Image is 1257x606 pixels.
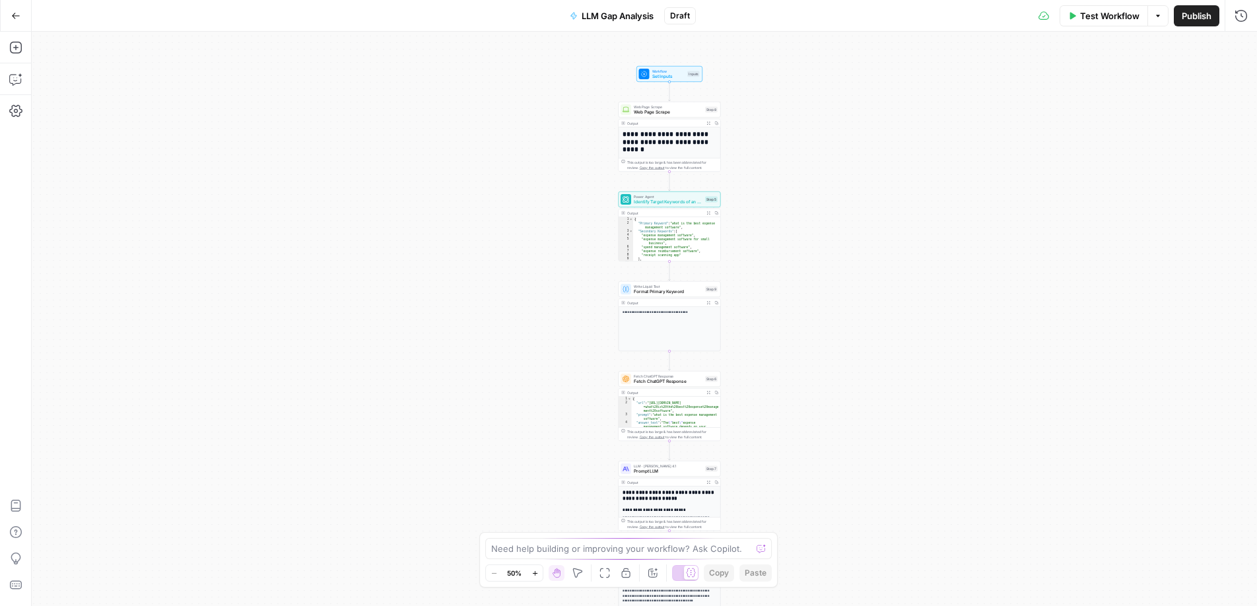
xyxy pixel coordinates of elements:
span: Fetch ChatGPT Response [634,378,702,385]
span: Toggle code folding, rows 1 through 5 [628,397,632,401]
span: Fetch ChatGPT Response [634,374,702,379]
div: Output [627,390,702,395]
div: 3 [619,413,632,421]
span: Prompt LLM [634,468,702,475]
div: Inputs [687,71,700,77]
span: Draft [670,10,690,22]
span: Set Inputs [652,73,685,80]
button: Copy [704,564,734,582]
span: Power Agent [634,194,702,199]
div: 9 [619,257,633,261]
div: This output is too large & has been abbreviated for review. to view the full content. [627,519,718,529]
span: 50% [507,568,522,578]
div: Step 9 [705,286,718,292]
div: 1 [619,217,633,221]
div: 10 [619,261,633,265]
g: Edge from step_7 to step_10 [669,531,671,550]
span: Copy the output [640,525,665,529]
div: Output [627,121,702,126]
span: Paste [745,567,766,579]
g: Edge from step_8 to step_5 [669,172,671,191]
div: WorkflowSet InputsInputs [619,66,721,82]
button: LLM Gap Analysis [562,5,662,26]
div: Power AgentIdentify Target Keywords of an ArticleStep 5Output{ "Primary Keyword":"what is the bes... [619,191,721,261]
div: 2 [619,221,633,229]
div: Output [627,300,702,306]
span: Toggle code folding, rows 3 through 9 [629,229,633,233]
div: 4 [619,233,633,237]
div: This output is too large & has been abbreviated for review. to view the full content. [627,429,718,440]
g: Edge from start to step_8 [669,82,671,101]
div: Step 5 [705,197,718,203]
g: Edge from step_6 to step_7 [669,441,671,460]
div: Fetch ChatGPT ResponseFetch ChatGPT ResponseStep 6Output{ "url":"[URL][DOMAIN_NAME] =what%20is%20... [619,371,721,441]
span: LLM Gap Analysis [582,9,654,22]
div: 8 [619,253,633,257]
div: 1 [619,397,632,401]
div: 2 [619,401,632,413]
span: Copy the output [640,435,665,439]
span: Web Page Scrape [634,109,702,116]
button: Test Workflow [1060,5,1147,26]
span: Publish [1182,9,1211,22]
div: Step 8 [705,107,718,113]
div: 3 [619,229,633,233]
div: Step 7 [705,466,718,472]
button: Paste [739,564,772,582]
button: Publish [1174,5,1219,26]
g: Edge from step_5 to step_9 [669,261,671,281]
div: Step 6 [705,376,718,382]
span: Copy [709,567,729,579]
span: Copy the output [640,166,665,170]
span: Identify Target Keywords of an Article [634,199,702,205]
g: Edge from step_9 to step_6 [669,351,671,370]
div: Output [627,480,702,485]
div: Output [627,211,702,216]
span: Workflow [652,69,685,74]
span: Test Workflow [1080,9,1139,22]
div: 7 [619,249,633,253]
span: Toggle code folding, rows 1 through 12 [629,217,633,221]
div: 5 [619,237,633,245]
div: This output is too large & has been abbreviated for review. to view the full content. [627,160,718,170]
span: Web Page Scrape [634,104,702,110]
div: 6 [619,245,633,249]
span: LLM · [PERSON_NAME] 4.1 [634,463,702,469]
span: Format Primary Keyword [634,288,702,295]
span: Write Liquid Text [634,284,702,289]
